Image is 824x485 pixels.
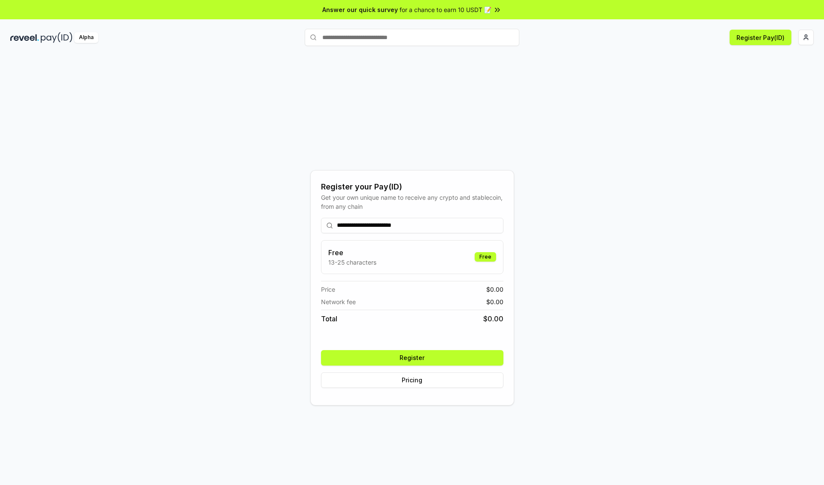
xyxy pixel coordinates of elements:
[328,247,376,258] h3: Free
[483,314,503,324] span: $ 0.00
[486,297,503,306] span: $ 0.00
[730,30,791,45] button: Register Pay(ID)
[321,181,503,193] div: Register your Pay(ID)
[41,32,73,43] img: pay_id
[322,5,398,14] span: Answer our quick survey
[475,252,496,262] div: Free
[321,193,503,211] div: Get your own unique name to receive any crypto and stablecoin, from any chain
[321,285,335,294] span: Price
[321,297,356,306] span: Network fee
[400,5,491,14] span: for a chance to earn 10 USDT 📝
[74,32,98,43] div: Alpha
[486,285,503,294] span: $ 0.00
[328,258,376,267] p: 13-25 characters
[321,372,503,388] button: Pricing
[10,32,39,43] img: reveel_dark
[321,350,503,366] button: Register
[321,314,337,324] span: Total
